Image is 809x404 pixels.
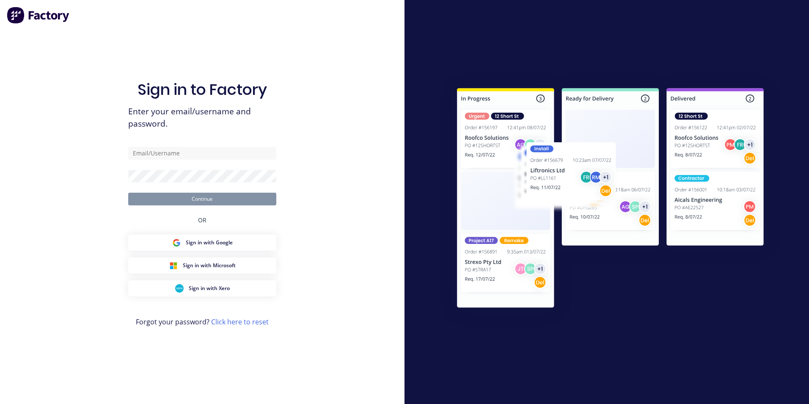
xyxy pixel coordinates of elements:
button: Xero Sign inSign in with Xero [128,280,276,296]
img: Sign in [438,71,782,328]
button: Continue [128,193,276,205]
h1: Sign in to Factory [138,80,267,99]
img: Google Sign in [172,238,181,247]
a: Click here to reset [211,317,269,327]
span: Forgot your password? [136,317,269,327]
img: Xero Sign in [175,284,184,293]
img: Factory [7,7,70,24]
input: Email/Username [128,147,276,160]
img: Microsoft Sign in [169,261,178,270]
span: Sign in with Microsoft [183,262,236,269]
div: OR [198,205,206,235]
button: Google Sign inSign in with Google [128,235,276,251]
button: Microsoft Sign inSign in with Microsoft [128,257,276,274]
span: Sign in with Google [186,239,233,246]
span: Sign in with Xero [189,285,230,292]
span: Enter your email/username and password. [128,105,276,130]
